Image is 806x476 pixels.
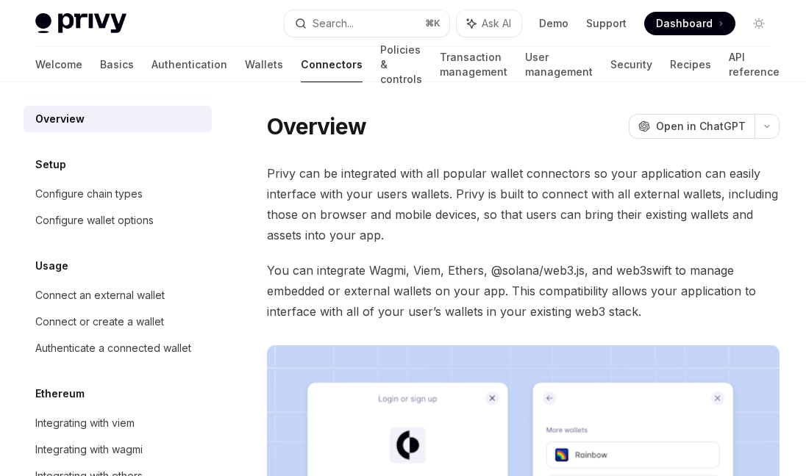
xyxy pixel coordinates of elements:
h1: Overview [267,113,366,140]
a: Configure chain types [24,181,212,207]
span: Privy can be integrated with all popular wallet connectors so your application can easily interfa... [267,163,780,245]
a: API reference [729,47,780,82]
span: ⌘ K [425,18,441,29]
a: User management [525,47,593,82]
h5: Setup [35,156,66,173]
div: Connect an external wallet [35,286,165,304]
div: Configure wallet options [35,212,154,229]
a: Overview [24,106,212,132]
a: Policies & controls [380,47,422,82]
a: Integrating with wagmi [24,436,212,463]
button: Search...⌘K [285,10,450,37]
button: Toggle dark mode [747,12,771,35]
a: Transaction management [440,47,507,82]
a: Demo [539,16,568,31]
a: Security [610,47,652,82]
button: Ask AI [457,10,521,37]
a: Authentication [151,47,227,82]
span: Open in ChatGPT [656,119,746,134]
a: Support [586,16,627,31]
a: Wallets [245,47,283,82]
a: Integrating with viem [24,410,212,436]
img: light logo [35,13,126,34]
a: Configure wallet options [24,207,212,234]
div: Integrating with wagmi [35,441,143,458]
span: You can integrate Wagmi, Viem, Ethers, @solana/web3.js, and web3swift to manage embedded or exter... [267,260,780,322]
button: Open in ChatGPT [629,114,755,139]
div: Integrating with viem [35,414,135,432]
a: Dashboard [644,12,735,35]
a: Connect an external wallet [24,282,212,309]
a: Recipes [670,47,711,82]
a: Basics [100,47,134,82]
div: Connect or create a wallet [35,313,164,331]
a: Authenticate a connected wallet [24,335,212,361]
h5: Ethereum [35,385,85,403]
span: Ask AI [482,16,511,31]
a: Connectors [301,47,363,82]
a: Welcome [35,47,82,82]
span: Dashboard [656,16,713,31]
h5: Usage [35,257,68,275]
div: Overview [35,110,85,128]
div: Authenticate a connected wallet [35,339,191,357]
div: Configure chain types [35,185,143,203]
div: Search... [313,15,354,32]
a: Connect or create a wallet [24,309,212,335]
